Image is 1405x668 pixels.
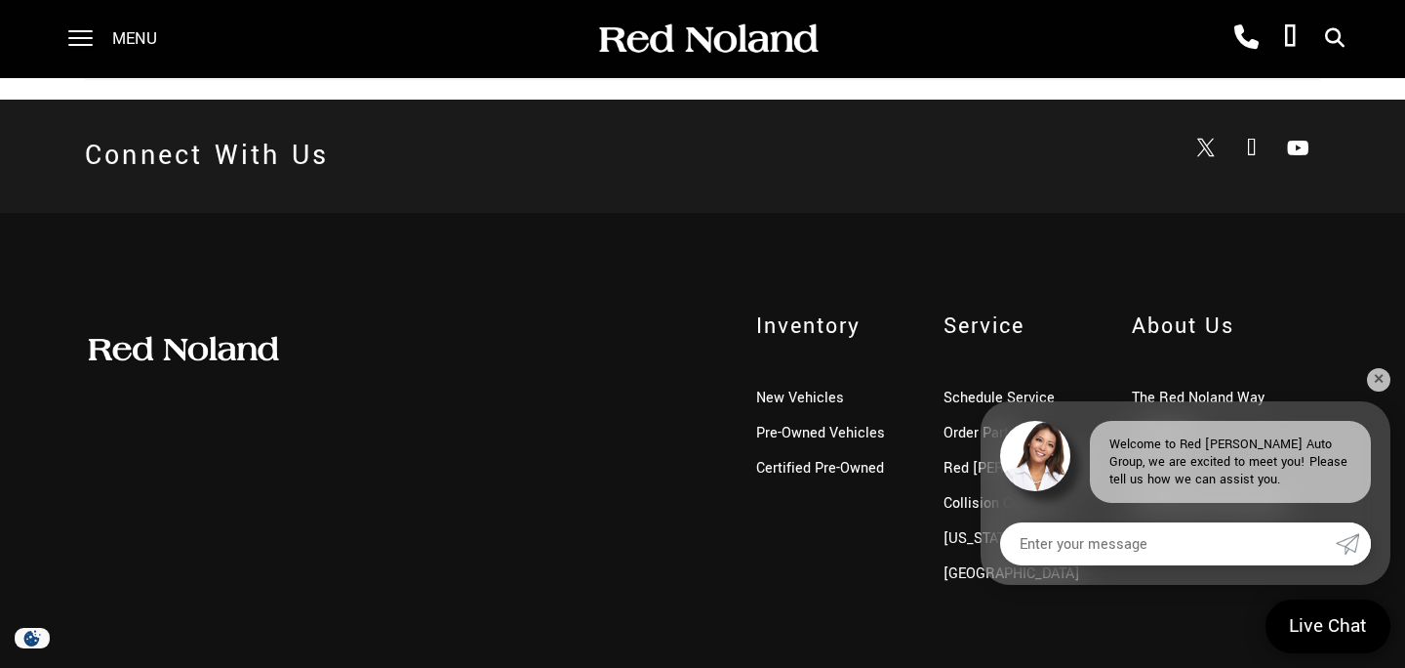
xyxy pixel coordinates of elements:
[85,335,280,364] img: Red Noland Auto Group
[756,311,914,342] span: Inventory
[943,458,1083,584] a: Red [PERSON_NAME] Collision Center In [US_STATE][GEOGRAPHIC_DATA]
[1090,421,1371,503] div: Welcome to Red [PERSON_NAME] Auto Group, we are excited to meet you! Please tell us how we can as...
[1336,522,1371,565] a: Submit
[943,423,1017,443] a: Order Parts
[1000,522,1336,565] input: Enter your message
[1186,130,1225,169] a: Open Twitter in a new window
[1232,129,1271,168] a: Open Facebook in a new window
[10,628,55,648] img: Opt-Out Icon
[756,388,844,408] a: New Vehicles
[943,388,1055,408] a: Schedule Service
[756,458,884,479] a: Certified Pre-Owned
[85,129,329,184] h2: Connect With Us
[595,22,820,57] img: Red Noland Auto Group
[1000,421,1070,491] img: Agent profile photo
[1132,311,1319,342] span: About Us
[1265,600,1390,653] a: Live Chat
[1132,388,1264,408] a: The Red Noland Way
[943,311,1102,342] span: Service
[756,423,885,443] a: Pre-Owned Vehicles
[1279,613,1377,640] span: Live Chat
[1278,129,1317,168] a: Open Youtube-play in a new window
[10,628,55,648] section: Click to Open Cookie Consent Modal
